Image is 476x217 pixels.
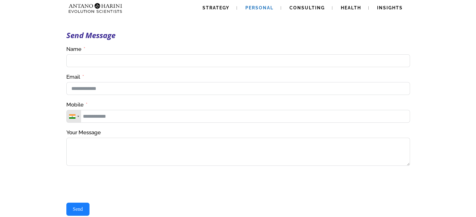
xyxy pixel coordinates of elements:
[66,30,115,40] strong: Send Message
[289,5,325,10] span: Consulting
[66,46,85,53] label: Name
[245,5,274,10] span: Personal
[66,138,410,166] textarea: Your Message
[66,110,410,123] input: Mobile
[341,5,361,10] span: Health
[66,129,101,136] label: Your Message
[66,203,90,216] button: Send
[66,101,88,108] label: Mobile
[66,73,84,81] label: Email
[67,110,81,122] div: Telephone country code
[202,5,229,10] span: Strategy
[377,5,403,10] span: Insights
[66,172,161,196] iframe: reCAPTCHA
[66,82,410,95] input: Email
